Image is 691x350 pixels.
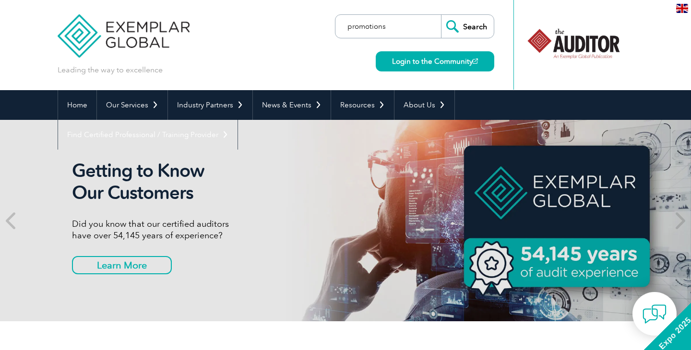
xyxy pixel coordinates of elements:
[97,90,167,120] a: Our Services
[643,302,667,326] img: contact-chat.png
[441,15,494,38] input: Search
[58,120,238,150] a: Find Certified Professional / Training Provider
[168,90,252,120] a: Industry Partners
[253,90,331,120] a: News & Events
[331,90,394,120] a: Resources
[473,58,478,64] img: open_square.png
[676,4,688,13] img: en
[72,256,172,274] a: Learn More
[72,160,432,204] h2: Getting to Know Our Customers
[376,51,494,71] a: Login to the Community
[72,218,432,241] p: Did you know that our certified auditors have over 54,145 years of experience?
[394,90,454,120] a: About Us
[58,65,163,75] p: Leading the way to excellence
[58,90,96,120] a: Home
